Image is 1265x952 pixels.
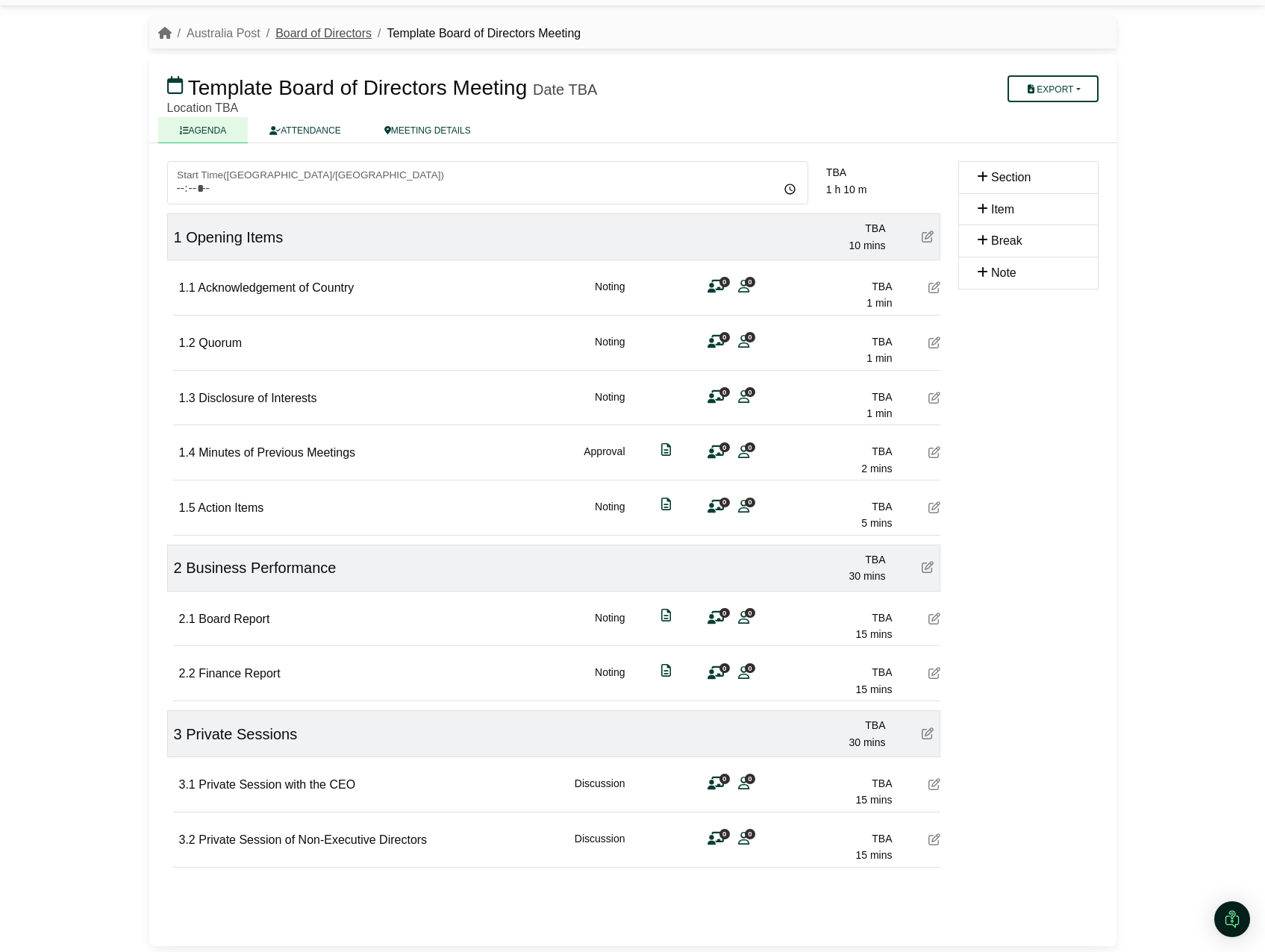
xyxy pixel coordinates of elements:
div: Noting [595,333,625,367]
span: Private Sessions [186,726,297,742]
span: 1 min [866,407,892,419]
span: 3.2 [179,833,196,846]
span: 30 mins [849,736,885,748]
span: 0 [719,829,730,839]
span: 2 [174,560,182,576]
span: 0 [719,442,730,452]
div: TBA [788,333,893,350]
span: Location TBA [167,101,239,114]
span: Disclosure of Interests [199,392,316,404]
span: 0 [745,442,755,452]
span: Action Items [198,501,263,514]
div: TBA [788,610,893,626]
span: 0 [719,663,730,673]
span: Acknowledgement of Country [198,281,354,294]
span: 0 [719,608,730,618]
span: Business Performance [186,560,336,576]
div: Approval [584,443,625,477]
span: 5 mins [861,517,892,529]
span: 15 mins [855,849,892,861]
span: 0 [745,608,755,618]
div: TBA [781,551,886,568]
div: TBA [788,775,893,792]
div: TBA [781,717,886,733]
a: ATTENDANCE [248,117,362,143]
a: MEETING DETAILS [363,117,493,143]
span: 15 mins [855,794,892,806]
span: Private Session with the CEO [199,778,355,791]
div: Noting [595,498,625,532]
span: Item [991,203,1014,216]
div: TBA [781,220,886,237]
span: 3.1 [179,778,196,791]
div: TBA [788,830,893,847]
span: 1.3 [179,392,196,404]
span: 15 mins [855,628,892,640]
span: 0 [719,387,730,397]
div: Discussion [575,830,625,864]
span: Section [991,171,1031,184]
div: Noting [595,610,625,643]
span: Finance Report [199,667,280,680]
span: Private Session of Non-Executive Directors [199,833,427,846]
div: Noting [595,389,625,422]
span: 30 mins [849,570,885,582]
span: 0 [745,498,755,507]
div: Open Intercom Messenger [1214,901,1250,937]
span: Break [991,234,1022,247]
span: 0 [745,829,755,839]
span: Quorum [199,336,242,349]
span: 15 mins [855,683,892,695]
span: 0 [745,332,755,342]
div: Noting [595,278,625,312]
span: 2 mins [861,463,892,475]
div: Date TBA [533,81,597,98]
div: Discussion [575,775,625,809]
span: Minutes of Previous Meetings [199,446,355,459]
span: 1.2 [179,336,196,349]
div: TBA [788,443,893,460]
span: 1.1 [179,281,196,294]
span: 2.2 [179,667,196,680]
li: Template Board of Directors Meeting [372,24,581,43]
a: AGENDA [158,117,249,143]
button: Export [1008,75,1098,102]
span: 1.4 [179,446,196,459]
span: 0 [745,387,755,397]
span: 0 [745,277,755,286]
span: 1 [174,229,182,245]
span: 1 h 10 m [826,184,866,195]
div: TBA [826,164,940,181]
span: 0 [719,498,730,507]
span: 1 min [866,297,892,309]
div: TBA [788,664,893,680]
span: Note [991,266,1016,279]
span: 0 [745,774,755,783]
span: 0 [719,774,730,783]
div: TBA [788,278,893,295]
span: 0 [745,663,755,673]
span: 1.5 [179,501,196,514]
span: 10 mins [849,239,885,251]
span: Board Report [199,613,269,625]
span: 1 min [866,352,892,364]
span: 0 [719,277,730,286]
span: 2.1 [179,613,196,625]
nav: breadcrumb [158,24,581,43]
div: TBA [788,498,893,515]
span: Template Board of Directors Meeting [188,76,527,99]
span: Opening Items [186,229,283,245]
div: Noting [595,664,625,698]
a: Board of Directors [275,27,372,40]
span: 3 [174,726,182,742]
div: TBA [788,389,893,405]
a: Australia Post [187,27,260,40]
span: 0 [719,332,730,342]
